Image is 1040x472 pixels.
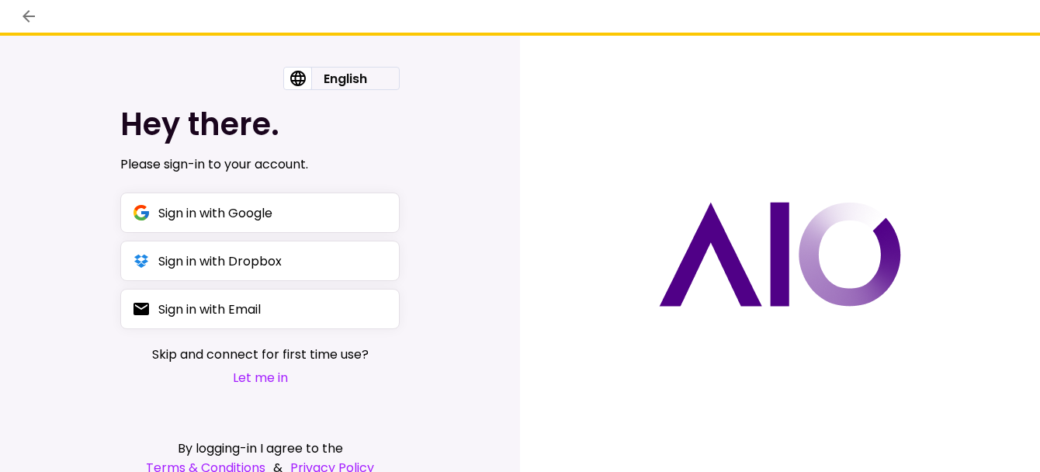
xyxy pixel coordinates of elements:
[120,289,400,329] button: Sign in with Email
[152,368,369,387] button: Let me in
[158,300,261,319] div: Sign in with Email
[152,345,369,364] span: Skip and connect for first time use?
[16,3,42,29] button: back
[120,193,400,233] button: Sign in with Google
[311,68,380,89] div: English
[120,439,400,458] div: By logging-in I agree to the
[158,252,282,271] div: Sign in with Dropbox
[120,241,400,281] button: Sign in with Dropbox
[158,203,272,223] div: Sign in with Google
[120,106,400,143] h1: Hey there.
[120,155,400,174] div: Please sign-in to your account.
[659,202,901,307] img: AIO logo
